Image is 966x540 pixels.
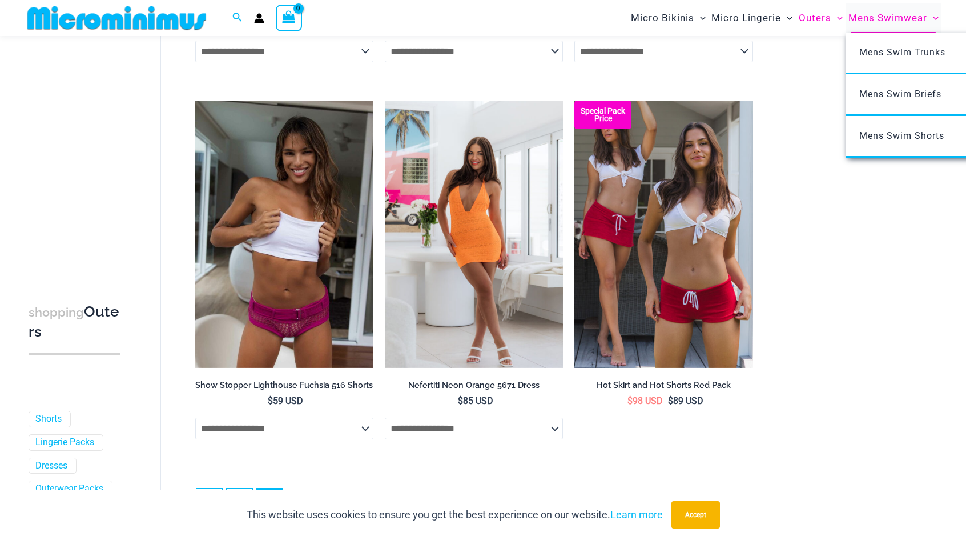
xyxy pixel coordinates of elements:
[848,3,927,33] span: Mens Swimwear
[799,3,831,33] span: Outers
[859,47,945,58] span: Mens Swim Trunks
[232,11,243,25] a: Search icon link
[574,380,752,391] h2: Hot Skirt and Hot Shorts Red Pack
[227,489,252,514] a: Page 1
[859,130,944,141] span: Mens Swim Shorts
[574,101,752,368] img: shorts and skirt pack 1
[627,395,633,406] span: $
[831,3,843,33] span: Menu Toggle
[29,305,84,319] span: shopping
[385,101,563,368] a: Nefertiti Neon Orange 5671 Dress 01Nefertiti Neon Orange 5671 Dress 02Nefertiti Neon Orange 5671 ...
[859,89,941,99] span: Mens Swim Briefs
[195,101,373,368] img: Lighthouse Fuchsia 516 Shorts 04
[195,488,943,521] nav: Product Pagination
[254,13,264,23] a: Account icon link
[385,101,563,368] img: Nefertiti Neon Orange 5671 Dress 01
[927,3,939,33] span: Menu Toggle
[458,395,493,406] bdi: 85 USD
[276,5,302,31] a: View Shopping Cart, empty
[668,395,673,406] span: $
[195,101,373,368] a: Lighthouse Fuchsia 516 Shorts 04Lighthouse Fuchsia 516 Shorts 05Lighthouse Fuchsia 516 Shorts 05
[574,101,752,368] a: shorts and skirt pack 1 Hot Skirt Red 507 Skirt 10Hot Skirt Red 507 Skirt 10
[574,380,752,395] a: Hot Skirt and Hot Shorts Red Pack
[694,3,706,33] span: Menu Toggle
[35,460,67,472] a: Dresses
[29,302,120,342] h3: Outers
[626,2,943,34] nav: Site Navigation
[195,380,373,391] h2: Show Stopper Lighthouse Fuchsia 516 Shorts
[781,3,792,33] span: Menu Toggle
[268,395,303,406] bdi: 59 USD
[627,395,663,406] bdi: 98 USD
[35,437,94,449] a: Lingerie Packs
[247,506,663,523] p: This website uses cookies to ensure you get the best experience on our website.
[23,5,211,31] img: MM SHOP LOGO FLAT
[385,380,563,391] h2: Nefertiti Neon Orange 5671 Dress
[711,3,781,33] span: Micro Lingerie
[458,395,463,406] span: $
[846,3,941,33] a: Mens SwimwearMenu ToggleMenu Toggle
[257,489,283,514] span: Page 2
[668,395,703,406] bdi: 89 USD
[35,483,103,495] a: Outerwear Packs
[709,3,795,33] a: Micro LingerieMenu ToggleMenu Toggle
[574,107,631,122] b: Special Pack Price
[631,3,694,33] span: Micro Bikinis
[628,3,709,33] a: Micro BikinisMenu ToggleMenu Toggle
[385,380,563,395] a: Nefertiti Neon Orange 5671 Dress
[268,395,273,406] span: $
[35,413,62,425] a: Shorts
[195,380,373,395] a: Show Stopper Lighthouse Fuchsia 516 Shorts
[610,509,663,521] a: Learn more
[671,501,720,529] button: Accept
[196,489,222,514] a: ←
[29,38,131,267] iframe: TrustedSite Certified
[796,3,846,33] a: OutersMenu ToggleMenu Toggle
